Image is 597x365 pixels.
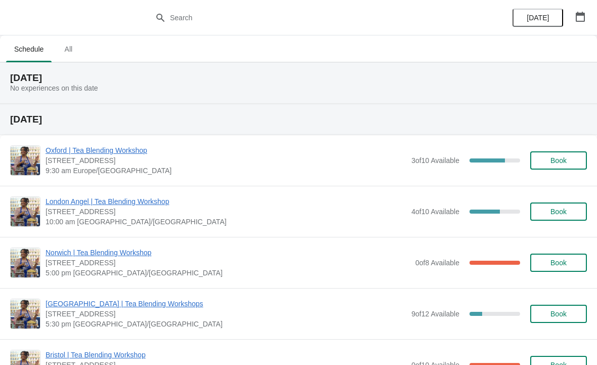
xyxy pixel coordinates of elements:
[46,166,406,176] span: 9:30 am Europe/[GEOGRAPHIC_DATA]
[550,156,567,165] span: Book
[11,197,40,226] img: London Angel | Tea Blending Workshop | 26 Camden Passage, The Angel, London N1 8ED, UK | 10:00 am...
[46,319,406,329] span: 5:30 pm [GEOGRAPHIC_DATA]/[GEOGRAPHIC_DATA]
[46,248,410,258] span: Norwich | Tea Blending Workshop
[46,217,406,227] span: 10:00 am [GEOGRAPHIC_DATA]/[GEOGRAPHIC_DATA]
[46,145,406,155] span: Oxford | Tea Blending Workshop
[11,146,40,175] img: Oxford | Tea Blending Workshop | 23 High Street, Oxford, OX1 4AH | 9:30 am Europe/London
[550,259,567,267] span: Book
[530,254,587,272] button: Book
[46,258,410,268] span: [STREET_ADDRESS]
[11,248,40,277] img: Norwich | Tea Blending Workshop | 9 Back Of The Inns, Norwich NR2 1PT, UK | 5:00 pm Europe/London
[46,155,406,166] span: [STREET_ADDRESS]
[6,40,52,58] span: Schedule
[10,84,98,92] span: No experiences on this date
[46,299,406,309] span: [GEOGRAPHIC_DATA] | Tea Blending Workshops
[10,114,587,125] h2: [DATE]
[10,73,587,83] h2: [DATE]
[513,9,563,27] button: [DATE]
[46,207,406,217] span: [STREET_ADDRESS]
[46,268,410,278] span: 5:00 pm [GEOGRAPHIC_DATA]/[GEOGRAPHIC_DATA]
[530,202,587,221] button: Book
[415,259,459,267] span: 0 of 8 Available
[169,9,448,27] input: Search
[550,208,567,216] span: Book
[411,156,459,165] span: 3 of 10 Available
[527,14,549,22] span: [DATE]
[46,196,406,207] span: London Angel | Tea Blending Workshop
[46,309,406,319] span: [STREET_ADDRESS]
[530,151,587,170] button: Book
[11,299,40,329] img: Glasgow | Tea Blending Workshops | 215 Byres Road, Glasgow G12 8UD, UK | 5:30 pm Europe/London
[46,350,406,360] span: Bristol | Tea Blending Workshop
[550,310,567,318] span: Book
[56,40,81,58] span: All
[530,305,587,323] button: Book
[411,310,459,318] span: 9 of 12 Available
[411,208,459,216] span: 4 of 10 Available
